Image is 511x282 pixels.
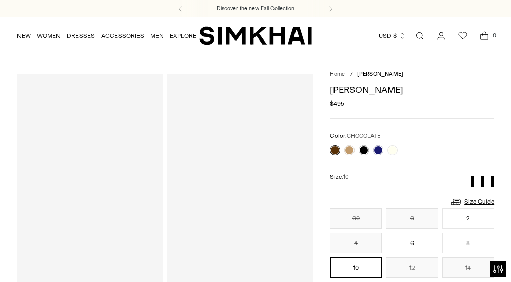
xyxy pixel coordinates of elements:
[357,71,403,77] span: [PERSON_NAME]
[386,257,438,278] button: 12
[350,70,353,79] div: /
[379,25,406,47] button: USD $
[150,25,164,47] a: MEN
[442,257,494,278] button: 14
[347,133,380,139] span: CHOCOLATE
[474,26,495,46] a: Open cart modal
[330,99,344,108] span: $495
[330,257,382,278] button: 10
[170,25,196,47] a: EXPLORE
[431,26,451,46] a: Go to the account page
[386,233,438,253] button: 6
[17,25,31,47] a: NEW
[386,208,438,229] button: 0
[330,70,494,79] nav: breadcrumbs
[330,233,382,253] button: 4
[330,85,494,94] h1: [PERSON_NAME]
[67,25,95,47] a: DRESSES
[453,26,473,46] a: Wishlist
[409,26,430,46] a: Open search modal
[330,172,349,182] label: Size:
[330,71,345,77] a: Home
[489,31,499,40] span: 0
[450,195,494,208] a: Size Guide
[330,208,382,229] button: 00
[442,208,494,229] button: 2
[330,131,380,141] label: Color:
[101,25,144,47] a: ACCESSORIES
[199,26,312,46] a: SIMKHAI
[343,174,349,180] span: 10
[442,233,494,253] button: 8
[217,5,294,13] a: Discover the new Fall Collection
[37,25,61,47] a: WOMEN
